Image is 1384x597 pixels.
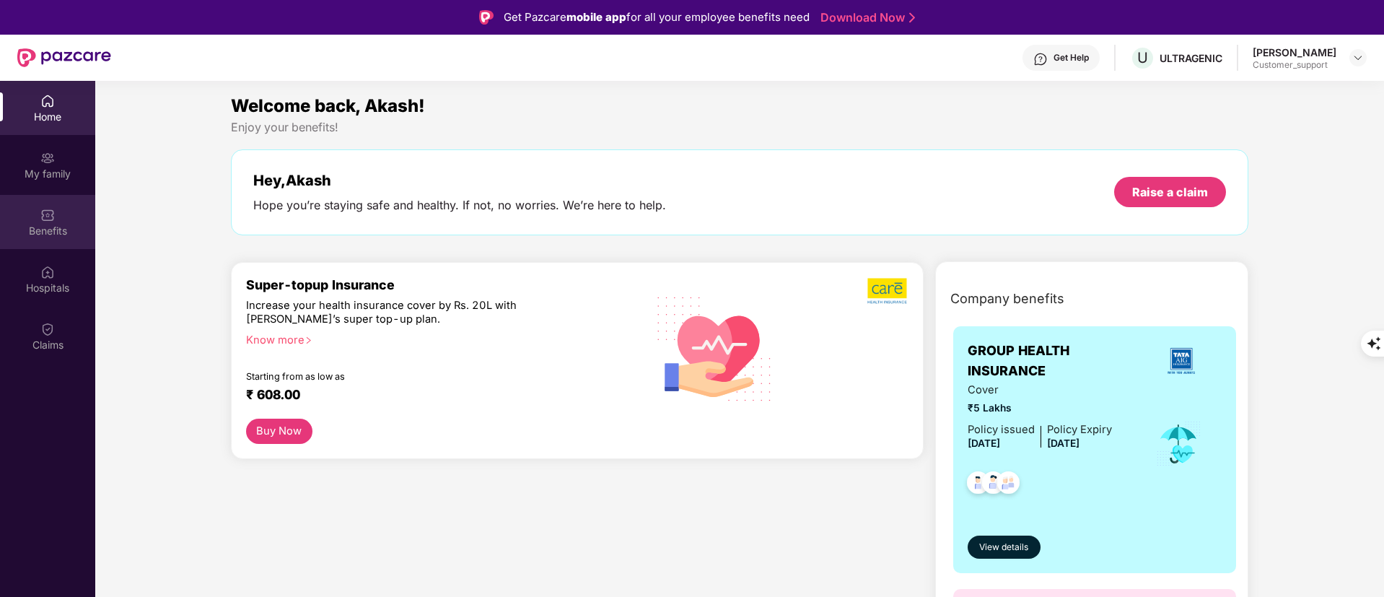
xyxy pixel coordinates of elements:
[504,9,810,26] div: Get Pazcare for all your employee benefits need
[17,48,111,67] img: New Pazcare Logo
[566,10,626,24] strong: mobile app
[1352,52,1364,64] img: svg+xml;base64,PHN2ZyBpZD0iRHJvcGRvd24tMzJ4MzIiIHhtbG5zPSJodHRwOi8vd3d3LnczLm9yZy8yMDAwL3N2ZyIgd2...
[909,10,915,25] img: Stroke
[1253,45,1336,59] div: [PERSON_NAME]
[1137,49,1148,66] span: U
[1054,52,1089,64] div: Get Help
[1033,52,1048,66] img: svg+xml;base64,PHN2ZyBpZD0iSGVscC0zMngzMiIgeG1sbnM9Imh0dHA6Ly93d3cudzMub3JnLzIwMDAvc3ZnIiB3aWR0aD...
[820,10,911,25] a: Download Now
[479,10,494,25] img: Logo
[1253,59,1336,71] div: Customer_support
[1160,51,1222,65] div: ULTRAGENIC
